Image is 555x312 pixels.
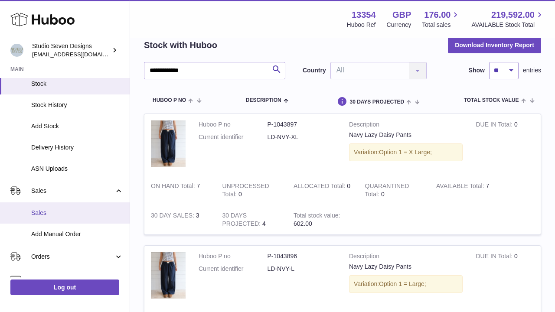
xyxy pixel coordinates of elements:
span: Stock History [31,101,123,109]
strong: DUE IN Total [476,253,514,262]
span: Sales [31,187,114,195]
strong: 30 DAYS PROJECTED [222,212,263,229]
div: Studio Seven Designs [32,42,110,58]
img: product image [151,120,186,167]
span: Total stock value [464,97,519,103]
dt: Current identifier [199,265,268,273]
td: 0 [216,175,287,205]
strong: UNPROCESSED Total [222,182,269,200]
span: 0 [381,191,385,198]
dt: Huboo P no [199,252,268,260]
span: [EMAIL_ADDRESS][DOMAIN_NAME] [32,51,127,58]
strong: 30 DAY SALES [151,212,196,221]
span: Orders [31,253,114,261]
span: Add Manual Order [31,230,123,238]
dt: Current identifier [199,133,268,141]
h2: Stock with Huboo [144,39,217,51]
span: 176.00 [424,9,451,21]
td: 0 [469,114,541,175]
div: Navy Lazy Daisy Pants [349,131,463,139]
strong: 13354 [352,9,376,21]
span: Description [246,97,281,103]
td: 4 [216,205,287,234]
div: Currency [387,21,411,29]
span: 602.00 [294,220,312,227]
strong: Total stock value [294,212,340,221]
a: 176.00 Total sales [422,9,460,29]
dd: LD-NVY-XL [268,133,336,141]
label: Show [469,66,485,75]
strong: QUARANTINED Total [365,182,409,200]
strong: GBP [392,9,411,21]
span: Option 1 = Large; [379,280,426,287]
span: 219,592.00 [491,9,535,21]
dt: Huboo P no [199,120,268,129]
div: Huboo Ref [347,21,376,29]
strong: DUE IN Total [476,121,514,130]
span: 30 DAYS PROJECTED [349,99,404,105]
span: Stock [31,80,123,88]
td: 0 [287,175,359,205]
label: Country [303,66,326,75]
span: ASN Uploads [31,165,123,173]
dd: LD-NVY-L [268,265,336,273]
dd: P-1043896 [268,252,336,260]
strong: Description [349,120,463,131]
td: 3 [144,205,216,234]
a: 219,592.00 AVAILABLE Stock Total [471,9,545,29]
span: entries [523,66,541,75]
td: 7 [430,175,501,205]
strong: AVAILABLE Total [436,182,486,192]
div: Navy Lazy Daisy Pants [349,263,463,271]
img: product image [151,252,186,299]
td: 0 [469,246,541,307]
span: Delivery History [31,143,123,152]
a: Log out [10,279,119,295]
dd: P-1043897 [268,120,336,129]
button: Download Inventory Report [448,37,541,53]
strong: ALLOCATED Total [294,182,347,192]
span: Sales [31,209,123,217]
div: Variation: [349,275,463,293]
strong: Description [349,252,463,263]
span: Option 1 = X Large; [379,149,432,156]
img: contact.studiosevendesigns@gmail.com [10,44,23,57]
span: Usage [31,276,123,284]
span: Huboo P no [153,97,186,103]
span: AVAILABLE Stock Total [471,21,545,29]
span: Add Stock [31,122,123,130]
strong: ON HAND Total [151,182,197,192]
span: Total sales [422,21,460,29]
div: Variation: [349,143,463,161]
td: 7 [144,175,216,205]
